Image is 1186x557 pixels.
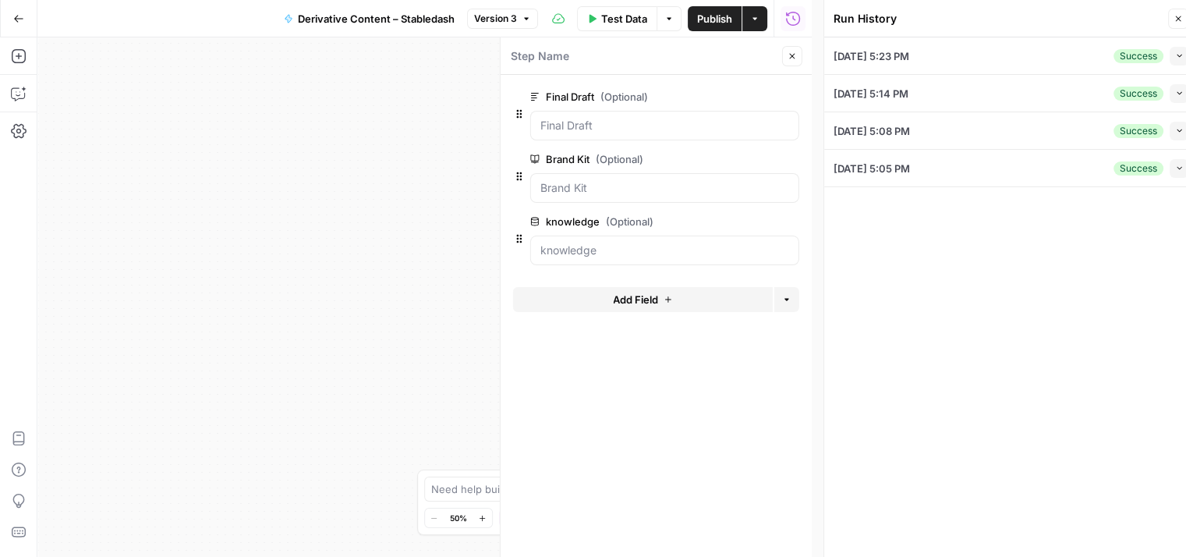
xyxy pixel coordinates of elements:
[688,6,742,31] button: Publish
[530,89,711,105] label: Final Draft
[474,12,517,26] span: Version 3
[540,180,789,196] input: Brand Kit
[834,48,909,64] span: [DATE] 5:23 PM
[1113,87,1163,101] div: Success
[530,151,711,167] label: Brand Kit
[274,6,464,31] button: Derivative Content – Stabledash
[450,512,467,524] span: 50%
[1113,49,1163,63] div: Success
[540,243,789,258] input: knowledge
[834,123,910,139] span: [DATE] 5:08 PM
[540,118,789,133] input: Final Draft
[834,86,908,101] span: [DATE] 5:14 PM
[513,287,773,312] button: Add Field
[606,214,653,229] span: (Optional)
[298,11,455,27] span: Derivative Content – Stabledash
[613,292,658,307] span: Add Field
[577,6,657,31] button: Test Data
[467,9,538,29] button: Version 3
[697,11,732,27] span: Publish
[530,214,711,229] label: knowledge
[1113,161,1163,176] div: Success
[600,89,648,105] span: (Optional)
[1113,124,1163,138] div: Success
[596,151,643,167] span: (Optional)
[601,11,647,27] span: Test Data
[834,161,910,176] span: [DATE] 5:05 PM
